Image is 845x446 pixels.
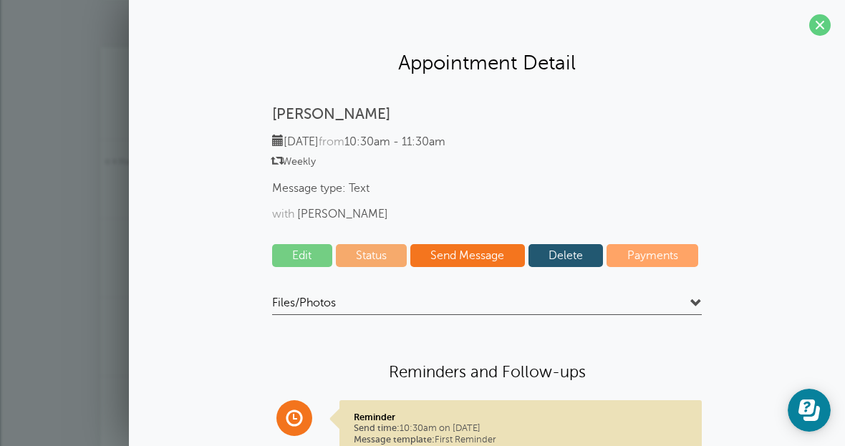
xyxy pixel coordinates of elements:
a: Delete [528,244,604,267]
span: Weekly [272,155,702,168]
span: 9:30pm [112,158,135,165]
p: [PERSON_NAME] [272,105,702,123]
span: Files/Photos [272,296,336,310]
h2: Appointment Detail [143,50,831,75]
span: Send time: [354,423,400,433]
h4: Reminders and Follow-ups [272,362,702,382]
iframe: Resource center [788,389,831,432]
span: Message type: Text [272,182,702,195]
span: Sun [100,47,192,62]
strong: Reminder [354,412,395,422]
a: Send Message [410,244,525,267]
span: from [319,135,344,148]
span: Confirmed. Changing the appointment date will unconfirm the appointment. [105,158,109,164]
a: 9:30pm[PERSON_NAME] [105,158,188,166]
a: Status [336,244,407,267]
span: Message template: [354,435,435,445]
span: with [272,208,294,220]
a: Edit [272,244,332,267]
p: 10:30am on [DATE] First Reminder [354,412,687,445]
span: [DATE] 10:30am - 11:30am [272,135,445,148]
span: Cristina [105,158,188,166]
span: [PERSON_NAME] [297,208,388,220]
a: Payments [607,244,698,267]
